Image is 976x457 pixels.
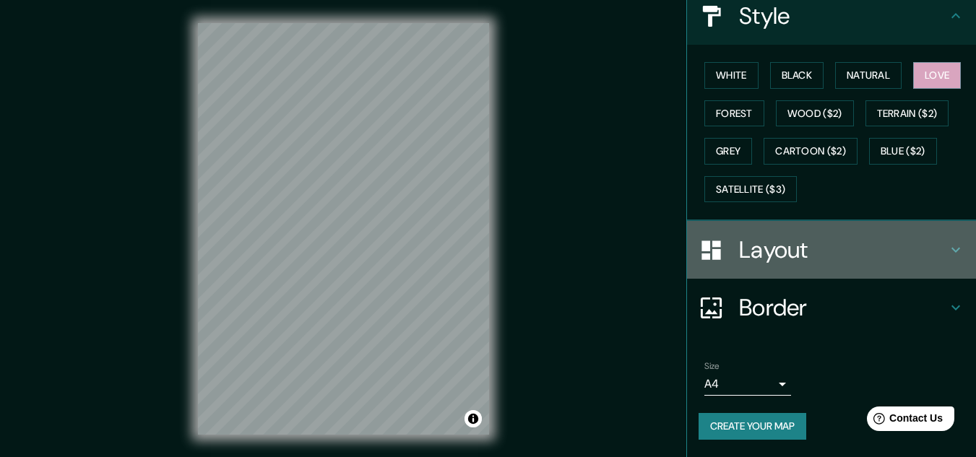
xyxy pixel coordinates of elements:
h4: Style [739,1,947,30]
button: Wood ($2) [776,100,854,127]
button: Grey [704,138,752,165]
button: Forest [704,100,764,127]
canvas: Map [198,23,489,435]
button: Terrain ($2) [865,100,949,127]
button: White [704,62,759,89]
div: Layout [687,221,976,279]
button: Blue ($2) [869,138,937,165]
div: Border [687,279,976,336]
iframe: Help widget launcher [847,401,960,441]
button: Natural [835,62,902,89]
h4: Border [739,293,947,322]
button: Cartoon ($2) [764,138,858,165]
div: A4 [704,373,791,396]
button: Love [913,62,961,89]
label: Size [704,360,720,373]
button: Satellite ($3) [704,176,797,203]
button: Create your map [699,413,806,440]
button: Toggle attribution [465,410,482,427]
button: Black [770,62,824,89]
h4: Layout [739,235,947,264]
